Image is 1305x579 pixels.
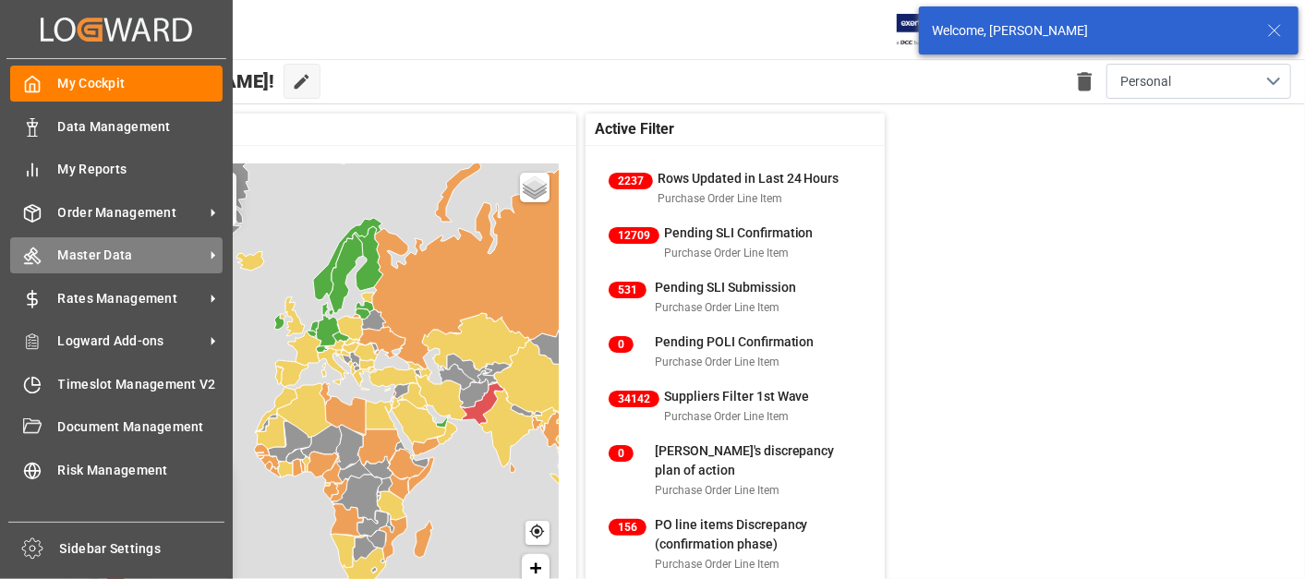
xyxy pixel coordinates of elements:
a: 12709Pending SLI ConfirmationPurchase Order Line Item [609,223,862,262]
span: Purchase Order Line Item [655,558,779,571]
img: Exertis%20JAM%20-%20Email%20Logo.jpg_1722504956.jpg [897,14,961,46]
span: 0 [609,336,634,353]
a: 0Pending POLI ConfirmationPurchase Order Line Item [609,332,862,371]
span: 0 [609,445,634,462]
span: Purchase Order Line Item [658,192,782,205]
a: 2237Rows Updated in Last 24 HoursPurchase Order Line Item [609,169,862,208]
span: Pending SLI Submission [655,280,796,295]
span: Pending POLI Confirmation [655,334,815,349]
a: 0[PERSON_NAME]'s discrepancy plan of actionPurchase Order Line Item [609,441,862,500]
a: Layers [520,173,550,202]
span: Sidebar Settings [60,539,225,559]
span: Pending SLI Confirmation [664,225,814,240]
a: Data Management [10,108,223,144]
span: Suppliers Filter 1st Wave [664,389,810,404]
span: Purchase Order Line Item [664,247,789,259]
span: 2237 [609,173,653,189]
span: [PERSON_NAME]'s discrepancy plan of action [655,443,835,477]
span: Rows Updated in Last 24 Hours [658,171,840,186]
a: My Reports [10,151,223,187]
div: Welcome, [PERSON_NAME] [932,21,1250,41]
a: My Cockpit [10,66,223,102]
span: Risk Management [58,461,224,480]
span: 156 [609,519,646,536]
span: Rates Management [58,289,204,308]
span: Hello [PERSON_NAME]! [76,64,274,99]
span: 34142 [609,391,659,407]
button: open menu [1106,64,1291,99]
span: Personal [1120,72,1171,91]
span: Purchase Order Line Item [655,301,779,314]
span: 12709 [609,227,659,244]
span: PO line items Discrepancy (confirmation phase) [655,517,808,551]
a: Risk Management [10,452,223,488]
span: Purchase Order Line Item [655,484,779,497]
a: 156PO line items Discrepancy (confirmation phase)Purchase Order Line Item [609,515,862,573]
span: Purchase Order Line Item [655,356,779,368]
span: Purchase Order Line Item [664,410,789,423]
a: 34142Suppliers Filter 1st WavePurchase Order Line Item [609,387,862,426]
span: 531 [609,282,646,298]
span: Order Management [58,203,204,223]
span: Document Management [58,417,224,437]
a: 531Pending SLI SubmissionPurchase Order Line Item [609,278,862,317]
span: Data Management [58,117,224,137]
span: My Cockpit [58,74,224,93]
span: Timeslot Management V2 [58,375,224,394]
span: My Reports [58,160,224,179]
span: Master Data [58,246,204,265]
a: Timeslot Management V2 [10,366,223,402]
span: Active Filter [595,118,674,140]
a: Document Management [10,409,223,445]
span: + [530,556,542,579]
span: Logward Add-ons [58,332,204,351]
